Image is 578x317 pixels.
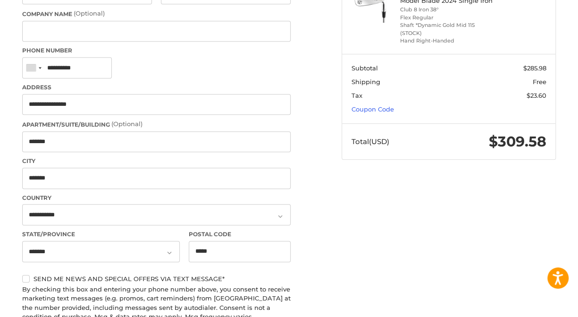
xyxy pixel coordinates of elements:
label: Company Name [22,9,291,18]
li: Shaft *Dynamic Gold Mid 115 (STOCK) [400,21,495,37]
span: $309.58 [489,133,546,150]
label: State/Province [22,230,180,239]
span: Shipping [352,78,380,86]
label: City [22,157,291,165]
span: Free [533,78,546,86]
span: $23.60 [527,92,546,99]
label: Phone Number [22,46,291,55]
label: Country [22,194,291,202]
li: Flex Regular [400,14,495,22]
label: Send me news and special offers via text message* [22,275,291,283]
span: Total (USD) [352,137,389,146]
span: Tax [352,92,362,99]
label: Postal Code [189,230,291,239]
label: Address [22,83,291,92]
span: Subtotal [352,64,378,72]
small: (Optional) [111,120,142,128]
span: $285.98 [523,64,546,72]
li: Hand Right-Handed [400,37,495,45]
small: (Optional) [74,9,105,17]
label: Apartment/Suite/Building [22,120,291,129]
a: Coupon Code [352,105,394,113]
li: Club 8 Iron 38° [400,6,495,14]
